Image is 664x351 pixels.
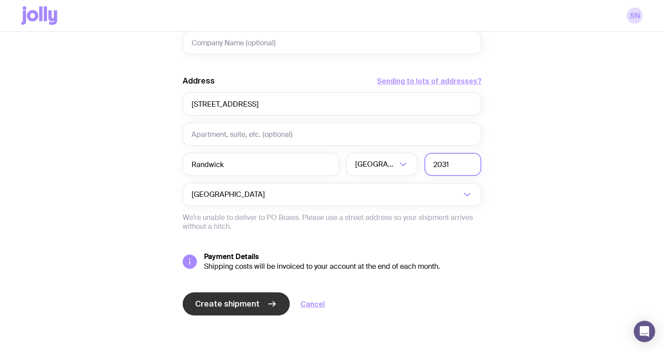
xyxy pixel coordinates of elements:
span: Create shipment [195,299,260,309]
input: Search for option [267,183,461,206]
a: Cancel [300,299,325,309]
span: [GEOGRAPHIC_DATA] [192,183,267,206]
button: Sending to lots of addresses? [377,76,481,86]
input: Company Name (optional) [183,31,481,54]
label: Address [183,76,215,86]
p: We’re unable to deliver to PO Boxes. Please use a street address so your shipment arrives without... [183,213,481,231]
div: Search for option [183,183,481,206]
input: Suburb [183,153,339,176]
h5: Payment Details [204,252,481,261]
input: Postcode [424,153,481,176]
button: Create shipment [183,292,290,315]
a: SN [627,8,643,24]
div: Shipping costs will be invoiced to your account at the end of each month. [204,262,481,271]
div: Search for option [346,153,417,176]
span: [GEOGRAPHIC_DATA] [355,153,397,176]
input: Street Address [183,92,481,116]
div: Open Intercom Messenger [634,321,655,342]
input: Apartment, suite, etc. (optional) [183,123,481,146]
